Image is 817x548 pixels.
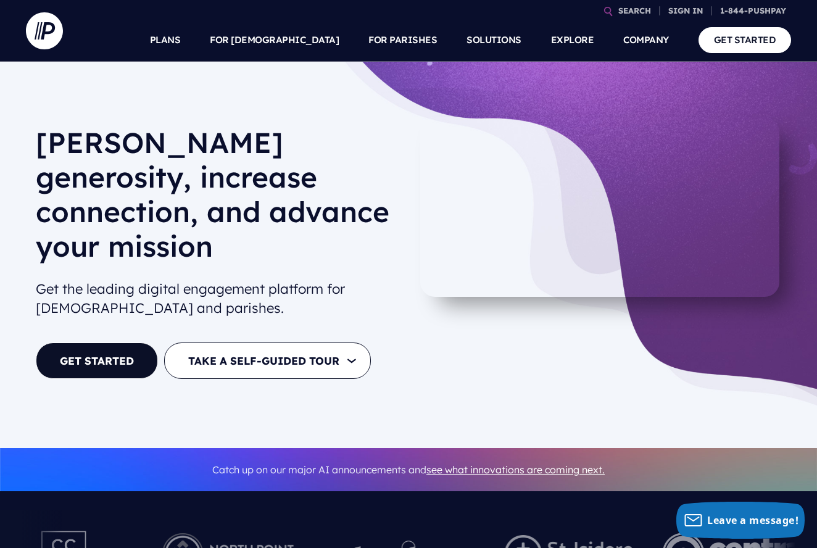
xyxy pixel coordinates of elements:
button: TAKE A SELF-GUIDED TOUR [164,342,371,379]
a: GET STARTED [36,342,158,379]
span: Leave a message! [707,513,798,527]
a: COMPANY [623,19,669,62]
a: GET STARTED [699,27,792,52]
h2: Get the leading digital engagement platform for [DEMOGRAPHIC_DATA] and parishes. [36,275,399,323]
p: Catch up on our major AI announcements and [36,456,781,484]
button: Leave a message! [676,502,805,539]
a: see what innovations are coming next. [426,463,605,476]
a: FOR [DEMOGRAPHIC_DATA] [210,19,339,62]
h1: [PERSON_NAME] generosity, increase connection, and advance your mission [36,125,399,273]
a: SOLUTIONS [467,19,521,62]
a: FOR PARISHES [368,19,437,62]
a: EXPLORE [551,19,594,62]
a: PLANS [150,19,181,62]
